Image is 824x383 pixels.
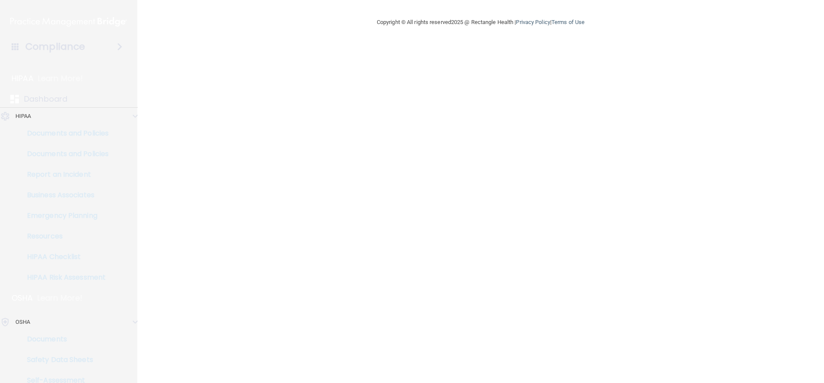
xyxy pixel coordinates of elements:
[15,317,30,327] p: OSHA
[6,335,123,344] p: Documents
[37,293,83,303] p: Learn More!
[25,41,85,53] h4: Compliance
[324,9,637,36] div: Copyright © All rights reserved 2025 @ Rectangle Health | |
[551,19,585,25] a: Terms of Use
[24,94,67,104] p: Dashboard
[6,232,123,241] p: Resources
[6,191,123,199] p: Business Associates
[6,211,123,220] p: Emergency Planning
[38,73,83,84] p: Learn More!
[6,273,123,282] p: HIPAA Risk Assessment
[12,293,33,303] p: OSHA
[10,13,127,30] img: PMB logo
[516,19,550,25] a: Privacy Policy
[6,170,123,179] p: Report an Incident
[10,95,19,103] img: dashboard.aa5b2476.svg
[6,150,123,158] p: Documents and Policies
[12,73,33,84] p: HIPAA
[6,356,123,364] p: Safety Data Sheets
[6,129,123,138] p: Documents and Policies
[15,111,31,121] p: HIPAA
[10,94,125,104] a: Dashboard
[6,253,123,261] p: HIPAA Checklist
